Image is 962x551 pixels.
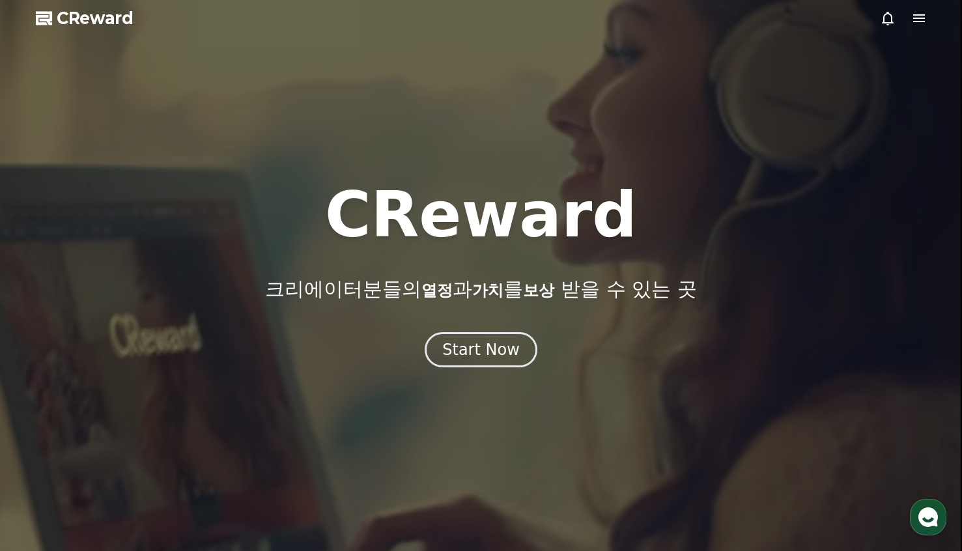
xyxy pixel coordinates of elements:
[325,184,637,246] h1: CReward
[57,8,134,29] span: CReward
[472,281,503,300] span: 가치
[265,277,696,301] p: 크리에이터분들의 과 를 받을 수 있는 곳
[523,281,554,300] span: 보상
[425,332,537,367] button: Start Now
[201,432,217,443] span: 설정
[421,281,453,300] span: 열정
[168,413,250,445] a: 설정
[36,8,134,29] a: CReward
[4,413,86,445] a: 홈
[425,345,537,358] a: Start Now
[442,339,520,360] div: Start Now
[119,433,135,444] span: 대화
[41,432,49,443] span: 홈
[86,413,168,445] a: 대화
